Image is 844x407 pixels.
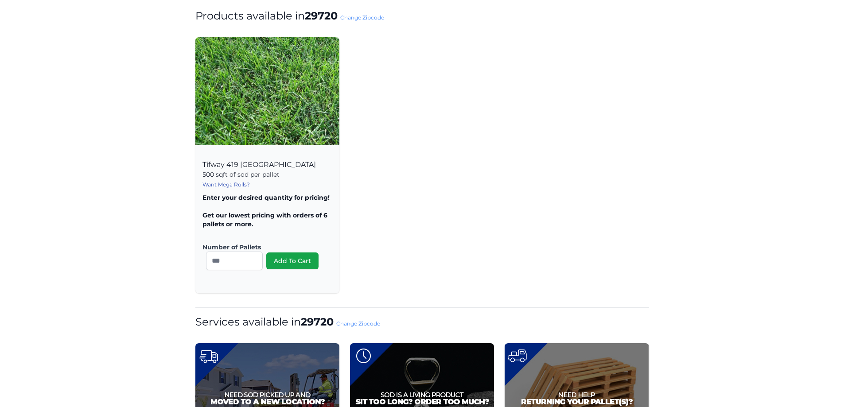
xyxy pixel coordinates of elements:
button: Add To Cart [266,252,319,269]
p: 500 sqft of sod per pallet [202,170,332,179]
h1: Services available in [195,315,649,329]
a: Change Zipcode [340,14,384,21]
h1: Products available in [195,9,649,23]
img: Tifway 419 Bermuda Product Image [195,37,339,145]
p: Enter your desired quantity for pricing! Get our lowest pricing with orders of 6 pallets or more. [202,193,332,229]
div: Tifway 419 [GEOGRAPHIC_DATA] [195,151,339,293]
strong: 29720 [305,9,338,22]
label: Number of Pallets [202,243,325,252]
a: Change Zipcode [336,320,380,327]
a: Want Mega Rolls? [202,181,250,188]
strong: 29720 [301,315,334,328]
